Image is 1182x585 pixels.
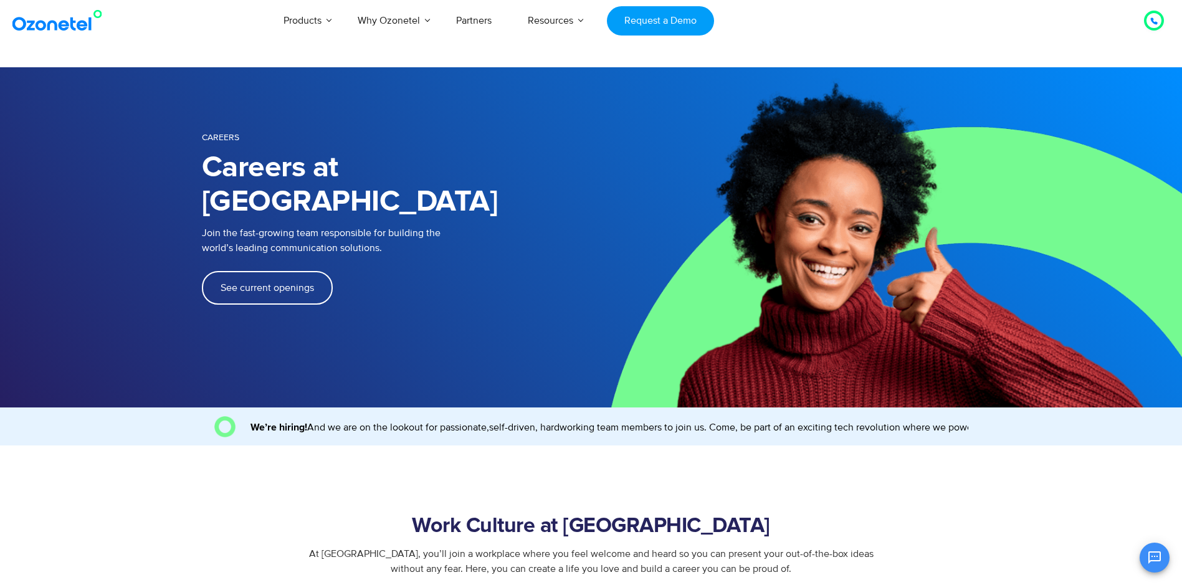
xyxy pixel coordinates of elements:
h2: Work Culture at [GEOGRAPHIC_DATA] [242,514,941,539]
button: Open chat [1140,543,1170,573]
p: Join the fast-growing team responsible for building the world’s leading communication solutions. [202,226,573,255]
span: At [GEOGRAPHIC_DATA], you’ll join a workplace where you feel welcome and heard so you can present... [309,548,874,575]
span: Careers [202,132,239,143]
img: O Image [214,416,236,437]
a: See current openings [202,271,333,305]
a: Request a Demo [607,6,713,36]
span: See current openings [221,283,314,293]
strong: We’re hiring! [217,422,274,432]
marquee: And we are on the lookout for passionate,self-driven, hardworking team members to join us. Come, ... [241,420,968,435]
h1: Careers at [GEOGRAPHIC_DATA] [202,151,591,219]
